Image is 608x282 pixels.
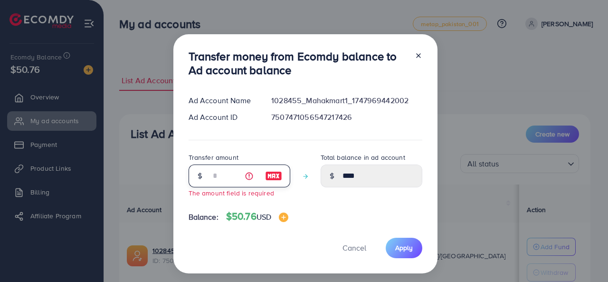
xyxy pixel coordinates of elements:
[265,170,282,182] img: image
[264,112,429,123] div: 7507471056547217426
[189,49,407,77] h3: Transfer money from Ecomdy balance to Ad account balance
[189,212,218,223] span: Balance:
[181,95,264,106] div: Ad Account Name
[226,211,288,223] h4: $50.76
[321,153,405,162] label: Total balance in ad account
[331,238,378,258] button: Cancel
[568,239,601,275] iframe: Chat
[386,238,422,258] button: Apply
[395,243,413,253] span: Apply
[181,112,264,123] div: Ad Account ID
[279,213,288,222] img: image
[189,188,274,197] small: The amount field is required
[342,243,366,253] span: Cancel
[189,153,238,162] label: Transfer amount
[256,212,271,222] span: USD
[264,95,429,106] div: 1028455_Mahakmart1_1747969442002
